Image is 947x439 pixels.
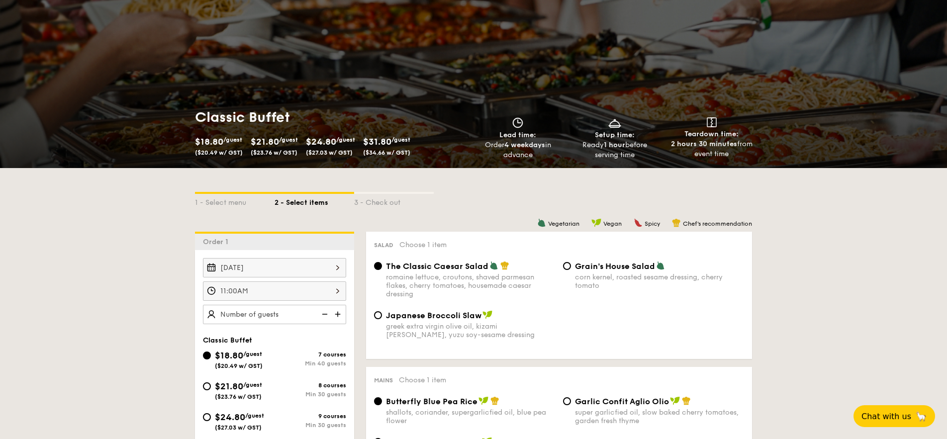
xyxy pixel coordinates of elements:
[215,381,243,392] span: $21.80
[195,194,275,208] div: 1 - Select menu
[195,108,470,126] h1: Classic Buffet
[591,218,601,227] img: icon-vegan.f8ff3823.svg
[374,242,393,249] span: Salad
[203,305,346,324] input: Number of guests
[363,149,410,156] span: ($34.66 w/ GST)
[575,397,669,406] span: Garlic Confit Aglio Olio
[279,136,298,143] span: /guest
[386,262,488,271] span: The Classic Caesar Salad
[672,218,681,227] img: icon-chef-hat.a58ddaea.svg
[275,391,346,398] div: Min 30 guests
[203,281,346,301] input: Event time
[645,220,660,227] span: Spicy
[215,362,263,369] span: ($20.49 w/ GST)
[275,413,346,420] div: 9 courses
[607,117,622,128] img: icon-dish.430c3a2e.svg
[331,305,346,324] img: icon-add.58712e84.svg
[634,218,643,227] img: icon-spicy.37a8142b.svg
[915,411,927,422] span: 🦙
[215,412,245,423] span: $24.80
[374,311,382,319] input: Japanese Broccoli Slawgreek extra virgin olive oil, kizami [PERSON_NAME], yuzu soy-sesame dressing
[243,381,262,388] span: /guest
[575,273,744,290] div: corn kernel, roasted sesame dressing, cherry tomato
[203,258,346,277] input: Event date
[215,350,243,361] span: $18.80
[604,141,625,149] strong: 1 hour
[473,140,563,160] div: Order in advance
[861,412,911,421] span: Chat with us
[490,396,499,405] img: icon-chef-hat.a58ddaea.svg
[510,117,525,128] img: icon-clock.2db775ea.svg
[386,311,481,320] span: Japanese Broccoli Slaw
[306,149,353,156] span: ($27.03 w/ GST)
[203,336,252,345] span: Classic Buffet
[399,241,447,249] span: Choose 1 item
[482,310,492,319] img: icon-vegan.f8ff3823.svg
[399,376,446,384] span: Choose 1 item
[215,424,262,431] span: ($27.03 w/ GST)
[575,408,744,425] div: super garlicfied oil, slow baked cherry tomatoes, garden fresh thyme
[275,194,354,208] div: 2 - Select items
[203,413,211,421] input: $24.80/guest($27.03 w/ GST)9 coursesMin 30 guests
[203,382,211,390] input: $21.80/guest($23.76 w/ GST)8 coursesMin 30 guests
[575,262,655,271] span: Grain's House Salad
[671,140,737,148] strong: 2 hours 30 minutes
[707,117,717,127] img: icon-teardown.65201eee.svg
[374,397,382,405] input: Butterfly Blue Pea Riceshallots, coriander, supergarlicfied oil, blue pea flower
[203,238,232,246] span: Order 1
[684,130,739,138] span: Teardown time:
[195,149,243,156] span: ($20.49 w/ GST)
[245,412,264,419] span: /guest
[275,360,346,367] div: Min 40 guests
[386,397,477,406] span: Butterfly Blue Pea Rice
[537,218,546,227] img: icon-vegetarian.fe4039eb.svg
[354,194,434,208] div: 3 - Check out
[656,261,665,270] img: icon-vegetarian.fe4039eb.svg
[316,305,331,324] img: icon-reduce.1d2dbef1.svg
[374,377,393,384] span: Mains
[667,139,756,159] div: from event time
[500,261,509,270] img: icon-chef-hat.a58ddaea.svg
[243,351,262,357] span: /guest
[489,261,498,270] img: icon-vegetarian.fe4039eb.svg
[306,136,336,147] span: $24.80
[563,397,571,405] input: Garlic Confit Aglio Oliosuper garlicfied oil, slow baked cherry tomatoes, garden fresh thyme
[595,131,635,139] span: Setup time:
[391,136,410,143] span: /guest
[548,220,579,227] span: Vegetarian
[504,141,545,149] strong: 4 weekdays
[215,393,262,400] span: ($23.76 w/ GST)
[563,262,571,270] input: Grain's House Saladcorn kernel, roasted sesame dressing, cherry tomato
[682,396,691,405] img: icon-chef-hat.a58ddaea.svg
[275,351,346,358] div: 7 courses
[251,136,279,147] span: $21.80
[386,273,555,298] div: romaine lettuce, croutons, shaved parmesan flakes, cherry tomatoes, housemade caesar dressing
[570,140,660,160] div: Ready before serving time
[275,422,346,429] div: Min 30 guests
[386,408,555,425] div: shallots, coriander, supergarlicfied oil, blue pea flower
[223,136,242,143] span: /guest
[363,136,391,147] span: $31.80
[374,262,382,270] input: The Classic Caesar Saladromaine lettuce, croutons, shaved parmesan flakes, cherry tomatoes, house...
[195,136,223,147] span: $18.80
[203,351,211,359] input: $18.80/guest($20.49 w/ GST)7 coursesMin 40 guests
[478,396,488,405] img: icon-vegan.f8ff3823.svg
[683,220,752,227] span: Chef's recommendation
[603,220,622,227] span: Vegan
[386,322,555,339] div: greek extra virgin olive oil, kizami [PERSON_NAME], yuzu soy-sesame dressing
[275,382,346,389] div: 8 courses
[499,131,536,139] span: Lead time:
[336,136,355,143] span: /guest
[251,149,297,156] span: ($23.76 w/ GST)
[670,396,680,405] img: icon-vegan.f8ff3823.svg
[853,405,935,427] button: Chat with us🦙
